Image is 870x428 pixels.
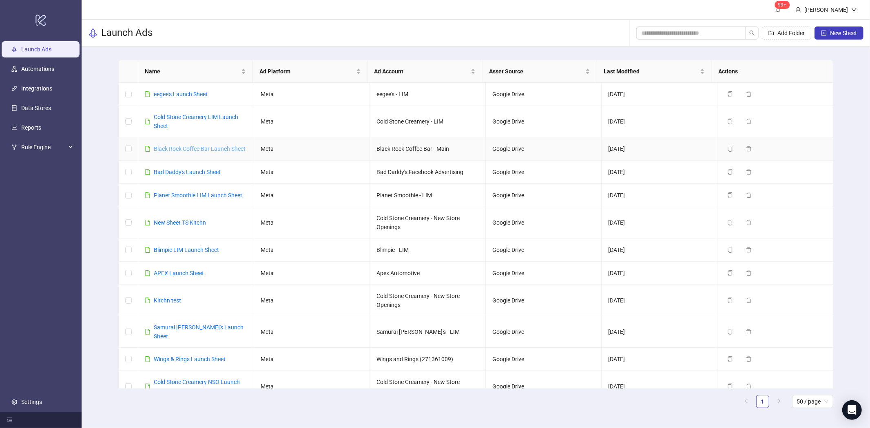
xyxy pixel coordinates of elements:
span: delete [746,270,752,276]
td: Google Drive [486,285,602,316]
button: left [740,395,753,408]
span: file [145,329,151,335]
a: 1 [757,395,769,408]
span: delete [746,146,752,152]
td: [DATE] [602,348,717,371]
td: Blimpie - LIM [370,238,486,262]
td: Wings and Rings (271361009) [370,348,486,371]
span: 50 / page [797,395,828,408]
a: New Sheet TS Kitchn [154,219,206,226]
span: right [777,399,781,404]
td: [DATE] [602,371,717,402]
a: Settings [21,399,42,405]
a: Blimpie LIM Launch Sheet [154,247,219,253]
a: Planet Smoothie LIM Launch Sheet [154,192,242,199]
td: Google Drive [486,348,602,371]
button: right [773,395,786,408]
span: file [145,298,151,303]
span: Rule Engine [21,139,66,155]
span: delete [746,119,752,124]
td: Meta [254,106,370,137]
th: Ad Account [368,60,483,83]
span: delete [746,192,752,198]
td: Google Drive [486,238,602,262]
td: Google Drive [486,106,602,137]
th: Name [138,60,253,83]
span: Name [145,67,239,76]
td: Planet Smoothie - LIM [370,184,486,207]
td: [DATE] [602,262,717,285]
span: search [749,30,755,36]
span: file [145,169,151,175]
th: Asset Source [483,60,597,83]
td: [DATE] [602,207,717,238]
span: bell [775,7,781,12]
td: eegee's - LIM [370,83,486,106]
td: Google Drive [486,184,602,207]
td: Cold Stone Creamery - New Store Openings [370,285,486,316]
span: file [145,119,151,124]
span: Asset Source [489,67,584,76]
span: copy [727,384,733,389]
span: delete [746,298,752,303]
span: user [795,7,801,13]
td: Meta [254,262,370,285]
span: copy [727,298,733,303]
span: Ad Platform [259,67,354,76]
span: New Sheet [830,30,857,36]
span: file [145,270,151,276]
span: copy [727,220,733,225]
th: Ad Platform [253,60,367,83]
a: Samurai [PERSON_NAME]'s Launch Sheet [154,324,244,340]
li: 1 [756,395,769,408]
span: file [145,91,151,97]
td: Cold Stone Creamery - New Store Openings [370,371,486,402]
span: delete [746,220,752,225]
span: copy [727,91,733,97]
td: Google Drive [486,371,602,402]
td: Google Drive [486,83,602,106]
a: Reports [21,124,41,131]
span: file [145,356,151,362]
a: Kitchn test [154,297,181,304]
td: [DATE] [602,83,717,106]
span: copy [727,169,733,175]
a: Automations [21,66,54,72]
td: Meta [254,207,370,238]
span: left [744,399,749,404]
div: [PERSON_NAME] [801,5,851,14]
button: Add Folder [762,26,811,40]
td: Bad Daddy's Facebook Advertising [370,161,486,184]
span: copy [727,146,733,152]
td: Google Drive [486,262,602,285]
span: Last Modified [604,67,698,76]
td: Meta [254,371,370,402]
a: Data Stores [21,105,51,111]
span: Add Folder [777,30,805,36]
td: [DATE] [602,285,717,316]
span: rocket [88,28,98,38]
a: Black Rock Coffee Bar Launch Sheet [154,146,246,152]
span: fork [11,144,17,150]
span: copy [727,329,733,335]
a: Launch Ads [21,46,51,53]
span: down [851,7,857,13]
td: Google Drive [486,161,602,184]
button: New Sheet [815,26,863,40]
li: Previous Page [740,395,753,408]
span: delete [746,91,752,97]
td: Meta [254,238,370,262]
td: Apex Automotive [370,262,486,285]
td: Meta [254,184,370,207]
td: [DATE] [602,184,717,207]
span: copy [727,119,733,124]
td: Cold Stone Creamery - New Store Openings [370,207,486,238]
span: file [145,384,151,389]
a: Bad Daddy's Launch Sheet [154,169,221,175]
span: menu-fold [7,417,12,423]
sup: 141 [775,1,790,9]
td: [DATE] [602,238,717,262]
a: Wings & Rings Launch Sheet [154,356,226,362]
span: file [145,220,151,225]
h3: Launch Ads [101,26,153,40]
